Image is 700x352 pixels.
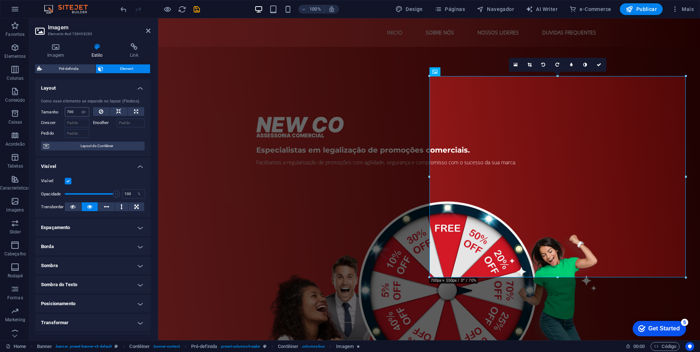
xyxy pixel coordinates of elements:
[6,342,26,351] a: Clique para cancelar a seleção. Clique duas vezes para abrir as Páginas
[309,5,321,14] h6: 100%
[654,342,676,351] span: Código
[669,3,697,15] button: Mais
[432,3,468,15] button: Páginas
[220,342,260,351] span: . preset-columns-header
[5,141,25,147] p: Acordeão
[523,3,561,15] button: AI Writer
[65,119,89,127] input: Padrão
[118,43,150,59] h4: Link
[35,314,150,332] h4: Transformar
[178,5,186,14] i: Recarregar página
[119,5,128,14] i: Desfazer: Mudar a largura (Ctrl+Z)
[7,295,23,301] p: Formas
[41,119,65,127] label: Crescer
[129,342,150,351] span: Clique para selecionar. Clique duas vezes para editar
[35,257,150,274] h4: Sombra
[336,342,354,351] span: Clique para selecionar. Clique duas vezes para editar
[35,295,150,312] h4: Posicionamento
[278,342,298,351] span: Clique para selecionar. Clique duas vezes para editar
[671,5,694,13] span: Mais
[626,342,645,351] h6: Tempo de sessão
[93,119,117,127] label: Encolher
[153,342,179,351] span: . banner-content
[509,58,523,72] a: Selecione arquivos do gerenciador de arquivos, galeria de fotos ou faça upload de arquivo(s)
[41,142,145,150] button: Layout do Contêiner
[119,5,128,14] button: undo
[685,342,694,351] button: Usercentrics
[537,58,551,72] a: Girar 90° para a esquerda
[526,5,558,13] span: AI Writer
[638,344,640,349] span: :
[566,3,614,15] button: e-Commerce
[41,203,65,211] label: Transbordar
[55,342,112,351] span: . banner .preset-banner-v3-default
[37,342,52,351] span: Clique para selecionar. Clique duas vezes para editar
[6,4,59,19] div: Get Started 5 items remaining, 0% complete
[48,31,136,37] h3: Elemento #ed-738458285
[10,229,21,235] p: Slider
[565,58,578,72] a: Borrão
[41,110,65,114] label: Tamanho
[41,98,145,105] div: Como esse elemento se expande no layout (Flexbox).
[35,333,150,351] h4: ID & Classe
[578,58,592,72] a: Escala de cinza
[4,53,26,59] p: Elementos
[37,342,360,351] nav: breadcrumb
[163,5,172,14] button: Clique aqui para sair do modo de visualização e continuar editando
[474,3,517,15] button: Navegador
[569,5,611,13] span: e-Commerce
[44,64,93,73] span: Pré-definida
[592,58,606,72] a: Confirme ( Ctrl ⏎ )
[51,142,142,150] span: Layout do Contêiner
[435,5,465,13] span: Páginas
[48,24,150,31] h2: Imagem
[178,5,186,14] button: reload
[65,129,89,138] input: Padrão
[5,31,25,37] p: Favoritos
[651,342,679,351] button: Código
[328,6,335,12] i: Ao redimensionar, ajusta automaticamente o nível de zoom para caber no dispositivo escolhido.
[7,75,23,81] p: Colunas
[35,79,150,93] h4: Layout
[35,158,150,171] h4: Visível
[357,344,360,348] i: O elemento contém uma animação
[41,129,65,138] label: Pedido
[115,344,118,348] i: Este elemento é uma predefinição personalizável
[105,64,148,73] span: Element
[96,64,150,73] button: Element
[5,317,25,323] p: Marketing
[620,3,663,15] button: Publicar
[523,58,537,72] a: Modo de recorte
[392,3,426,15] div: Design (Ctrl+Alt+Y)
[22,8,53,15] div: Get Started
[54,1,62,9] div: 5
[477,5,514,13] span: Navegador
[117,119,145,127] input: Padrão
[41,177,65,186] label: Visível
[395,5,423,13] span: Design
[626,5,657,13] span: Publicar
[6,207,24,213] p: Imagens
[551,58,565,72] a: Girar 90° para a direita
[5,97,25,103] p: Conteúdo
[193,5,201,14] i: Salvar (Ctrl+S)
[8,119,22,125] p: Caixas
[35,43,79,59] h4: Imagem
[35,64,96,73] button: Pré-definida
[79,43,118,59] h4: Estilo
[42,5,97,14] img: Editor Logo
[41,192,65,196] label: Opacidade
[35,219,150,236] h4: Espaçamento
[35,276,150,293] h4: Sombra do Texto
[35,238,150,255] h4: Borda
[192,5,201,14] button: save
[7,163,23,169] p: Tabelas
[8,273,23,279] p: Rodapé
[301,342,325,351] span: . columns-box
[392,3,426,15] button: Design
[633,342,645,351] span: 00 00
[134,190,144,198] div: %
[298,5,324,14] button: 100%
[263,344,267,348] i: Este elemento é uma predefinição personalizável
[191,342,217,351] span: Clique para selecionar. Clique duas vezes para editar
